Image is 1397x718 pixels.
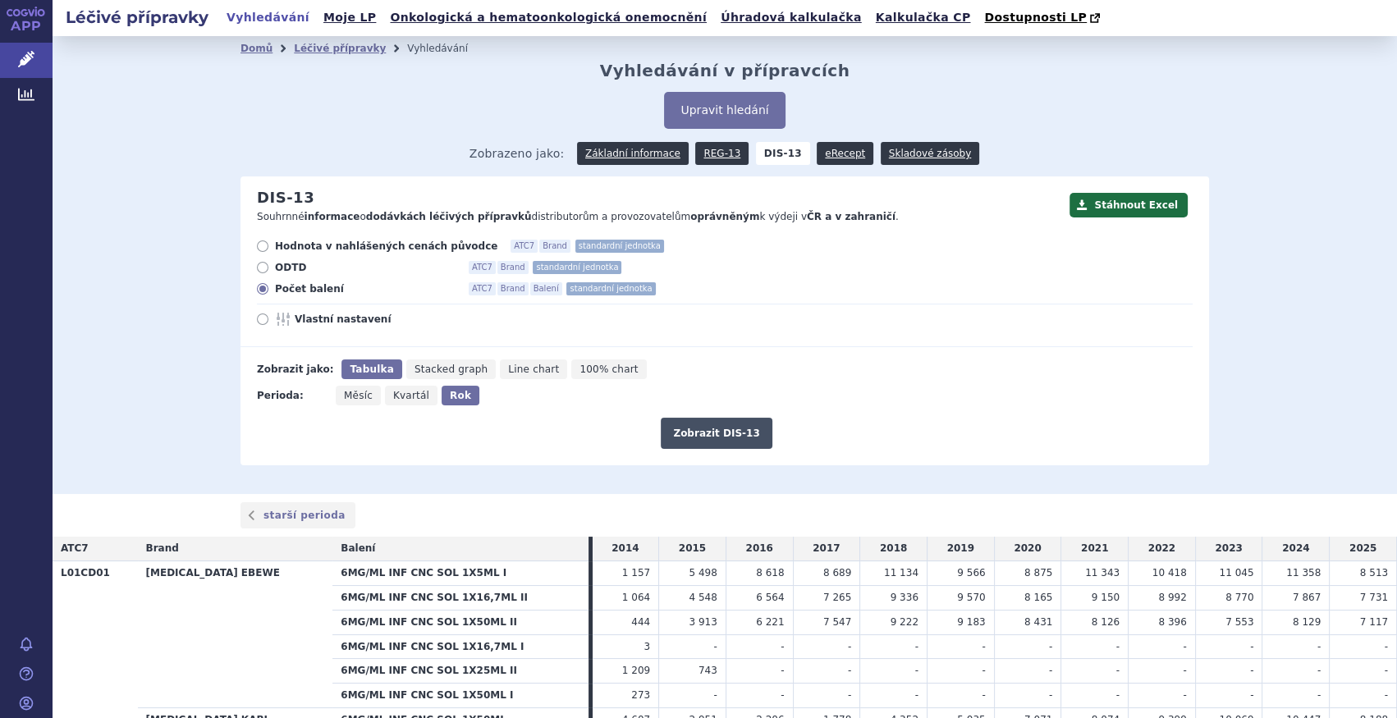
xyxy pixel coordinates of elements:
[146,542,179,554] span: Brand
[393,390,429,401] span: Kvartál
[579,364,638,375] span: 100% chart
[1183,665,1186,676] span: -
[318,7,381,29] a: Moje LP
[756,592,784,603] span: 6 564
[848,665,851,676] span: -
[957,592,985,603] span: 9 570
[508,364,559,375] span: Line chart
[350,364,393,375] span: Tabulka
[884,567,918,579] span: 11 134
[823,592,851,603] span: 7 265
[659,537,726,560] td: 2015
[332,585,588,610] th: 6MG/ML INF CNC SOL 1X16,7ML II
[332,684,588,708] th: 6MG/ML INF CNC SOL 1X50ML I
[1360,616,1388,628] span: 7 117
[593,537,659,560] td: 2014
[756,616,784,628] span: 6 221
[713,689,717,701] span: -
[497,261,529,274] span: Brand
[257,386,327,405] div: Perioda:
[1092,616,1120,628] span: 8 126
[1225,592,1253,603] span: 8 770
[713,641,717,652] span: -
[957,616,985,628] span: 9 183
[566,282,655,295] span: standardní jednotka
[1360,592,1388,603] span: 7 731
[793,537,860,560] td: 2017
[631,689,650,701] span: 273
[533,261,621,274] span: standardní jednotka
[756,142,810,165] strong: DIS-13
[1116,665,1120,676] span: -
[891,616,918,628] span: 9 222
[915,689,918,701] span: -
[1129,537,1196,560] td: 2022
[1158,592,1186,603] span: 8 992
[860,537,928,560] td: 2018
[1385,689,1388,701] span: -
[61,542,89,554] span: ATC7
[1085,567,1120,579] span: 11 343
[577,142,689,165] a: Základní informace
[1024,592,1052,603] span: 8 165
[1049,641,1052,652] span: -
[1286,567,1321,579] span: 11 358
[341,542,375,554] span: Balení
[53,6,222,29] h2: Léčivé přípravky
[1250,689,1253,701] span: -
[1317,641,1321,652] span: -
[871,7,976,29] a: Kalkulačka CP
[1049,665,1052,676] span: -
[644,641,650,652] span: 3
[689,616,717,628] span: 3 913
[1195,537,1262,560] td: 2023
[240,43,273,54] a: Domů
[366,211,532,222] strong: dodávkách léčivých přípravků
[1070,193,1188,217] button: Stáhnout Excel
[664,92,785,129] button: Upravit hledání
[1152,567,1187,579] span: 10 418
[450,390,471,401] span: Rok
[275,261,456,274] span: ODTD
[622,665,650,676] span: 1 209
[1317,665,1321,676] span: -
[1183,689,1186,701] span: -
[848,689,851,701] span: -
[257,359,333,379] div: Zobrazit jako:
[1158,616,1186,628] span: 8 396
[1061,537,1129,560] td: 2021
[1330,537,1397,560] td: 2025
[982,689,985,701] span: -
[1293,616,1321,628] span: 8 129
[661,418,772,449] button: Zobrazit DIS-13
[781,665,784,676] span: -
[881,142,979,165] a: Skladové zásoby
[979,7,1108,30] a: Dostupnosti LP
[848,641,851,652] span: -
[1225,616,1253,628] span: 7 553
[1116,689,1120,701] span: -
[927,537,994,560] td: 2019
[1092,592,1120,603] span: 9 150
[915,641,918,652] span: -
[957,567,985,579] span: 9 566
[1293,592,1321,603] span: 7 867
[415,364,488,375] span: Stacked graph
[1024,616,1052,628] span: 8 431
[275,240,497,253] span: Hodnota v nahlášených cenách původce
[781,641,784,652] span: -
[222,7,314,29] a: Vyhledávání
[138,561,333,708] th: [MEDICAL_DATA] EBEWE
[994,537,1061,560] td: 2020
[1049,689,1052,701] span: -
[726,537,793,560] td: 2016
[1250,665,1253,676] span: -
[275,282,456,295] span: Počet balení
[1116,641,1120,652] span: -
[407,36,489,61] li: Vyhledávání
[240,502,355,528] a: starší perioda
[823,567,851,579] span: 8 689
[982,641,985,652] span: -
[332,561,588,586] th: 6MG/ML INF CNC SOL 1X5ML I
[469,261,496,274] span: ATC7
